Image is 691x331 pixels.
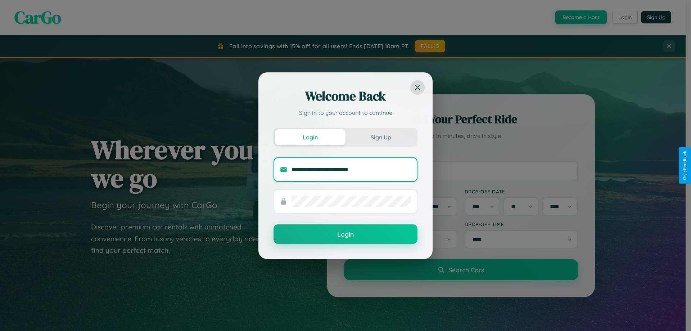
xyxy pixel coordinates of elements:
[274,88,417,105] h2: Welcome Back
[682,151,687,180] div: Give Feedback
[274,108,417,117] p: Sign in to your account to continue
[274,224,417,244] button: Login
[275,129,345,145] button: Login
[345,129,416,145] button: Sign Up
